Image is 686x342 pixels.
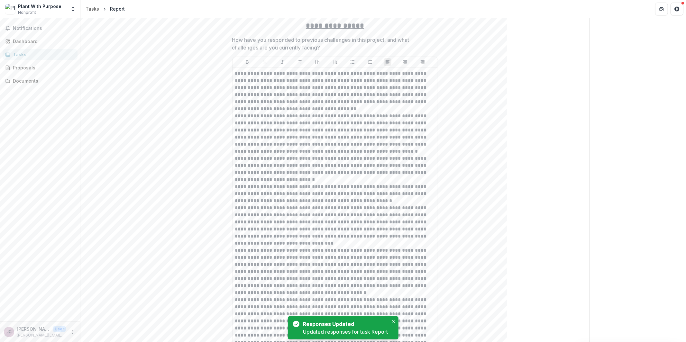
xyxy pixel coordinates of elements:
[69,328,76,336] button: More
[6,330,12,334] div: Jamie Chen
[53,326,66,332] p: User
[83,4,127,14] nav: breadcrumb
[419,58,426,66] button: Align Right
[3,49,78,60] a: Tasks
[331,58,339,66] button: Heading 2
[384,58,391,66] button: Align Left
[3,23,78,33] button: Notifications
[18,10,36,15] span: Nonprofit
[261,58,269,66] button: Underline
[655,3,668,15] button: Partners
[232,36,434,51] p: How have you responded to previous challenges in this project, and what challenges are you curren...
[69,3,78,15] button: Open entity switcher
[303,320,386,328] div: Responses Updated
[17,326,50,332] p: [PERSON_NAME]
[401,58,409,66] button: Align Center
[296,58,304,66] button: Strike
[5,4,15,14] img: Plant With Purpose
[366,58,374,66] button: Ordered List
[3,76,78,86] a: Documents
[3,62,78,73] a: Proposals
[243,58,251,66] button: Bold
[3,36,78,47] a: Dashboard
[110,5,125,12] div: Report
[13,77,72,84] div: Documents
[86,5,99,12] div: Tasks
[314,58,321,66] button: Heading 1
[13,51,72,58] div: Tasks
[303,328,388,336] div: Updated responses for task Report
[279,58,286,66] button: Italicize
[349,58,356,66] button: Bullet List
[83,4,102,14] a: Tasks
[389,318,397,325] button: Close
[17,332,66,338] p: [PERSON_NAME][EMAIL_ADDRESS][DOMAIN_NAME]
[13,38,72,45] div: Dashboard
[18,3,61,10] div: Plant With Purpose
[13,64,72,71] div: Proposals
[13,26,75,31] span: Notifications
[671,3,683,15] button: Get Help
